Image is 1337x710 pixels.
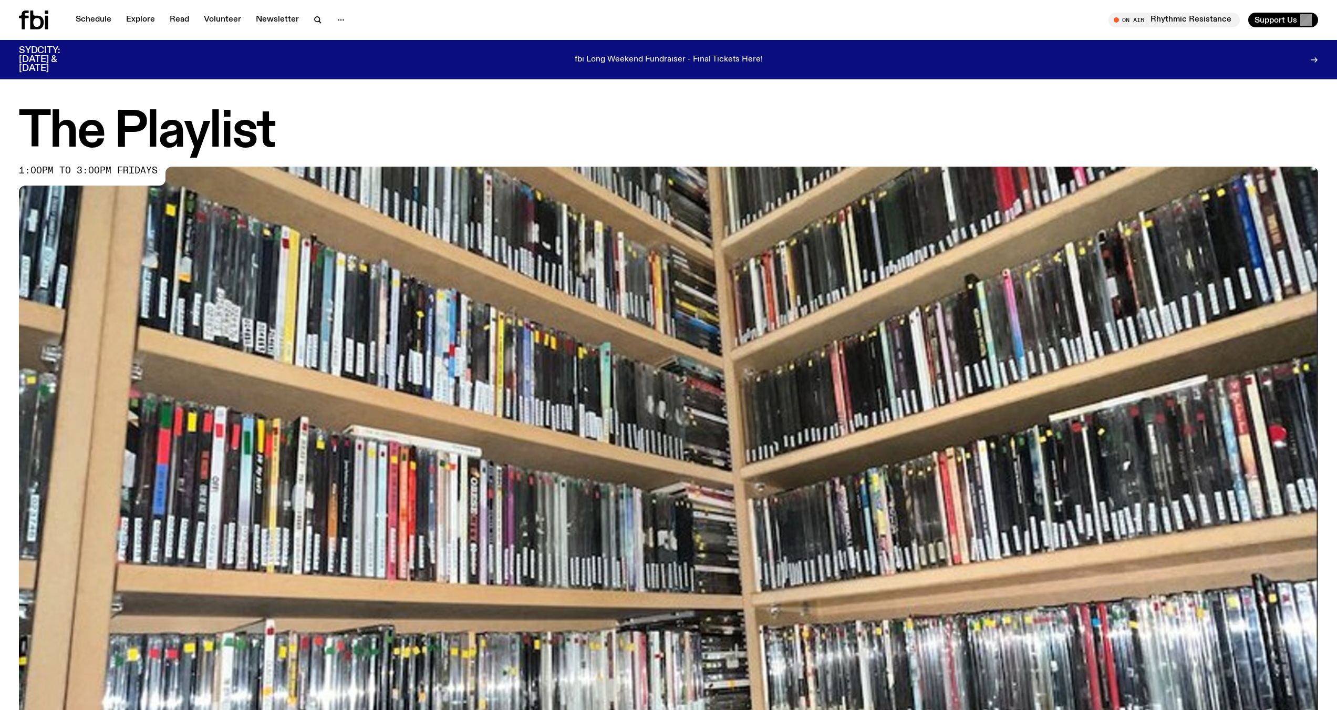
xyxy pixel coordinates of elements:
[575,55,763,65] p: fbi Long Weekend Fundraiser - Final Tickets Here!
[163,13,195,27] a: Read
[19,109,1318,156] h1: The Playlist
[69,13,118,27] a: Schedule
[1255,15,1297,25] span: Support Us
[250,13,305,27] a: Newsletter
[1248,13,1318,27] button: Support Us
[19,46,86,73] h3: SYDCITY: [DATE] & [DATE]
[19,167,158,175] span: 1:00pm to 3:00pm fridays
[120,13,161,27] a: Explore
[198,13,247,27] a: Volunteer
[1108,13,1240,27] button: On AirRhythmic Resistance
